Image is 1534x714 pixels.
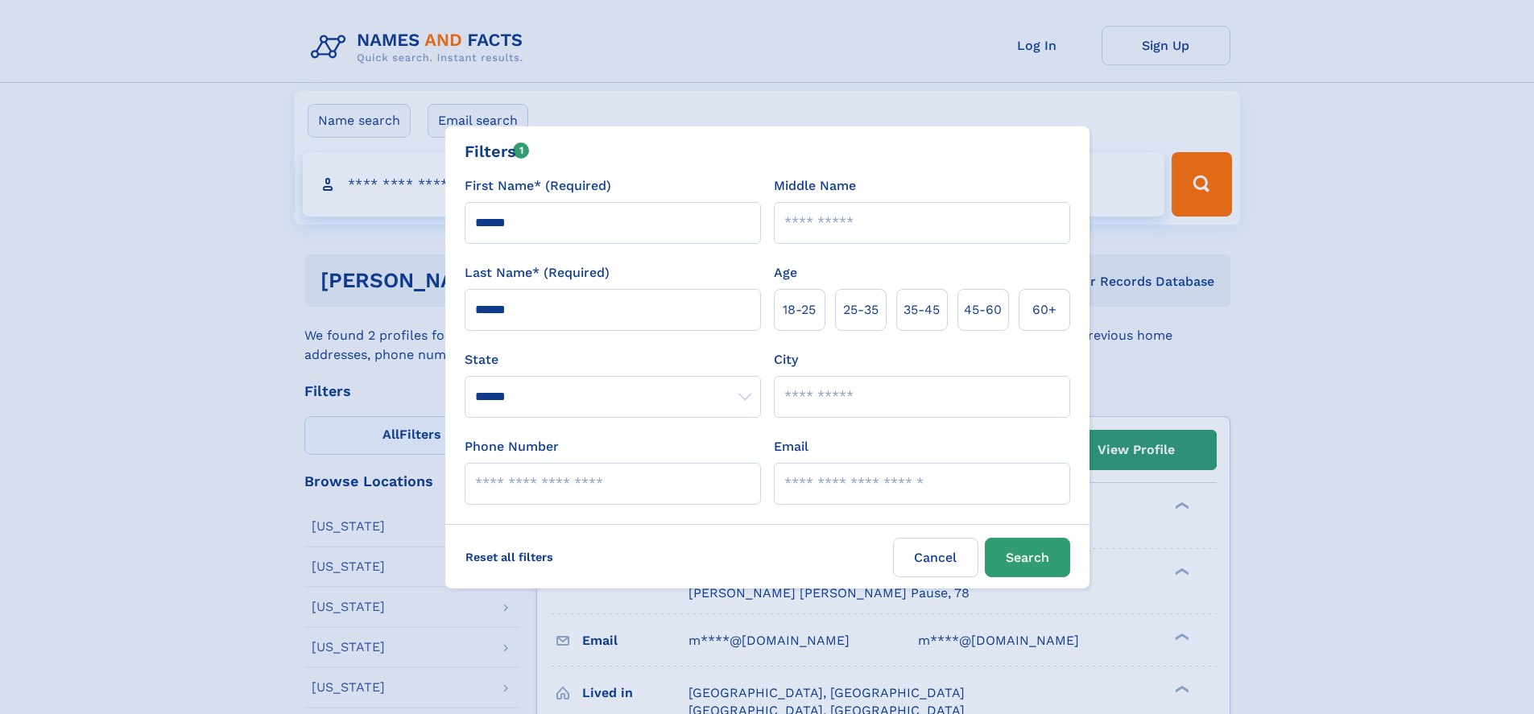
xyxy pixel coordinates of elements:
span: 35‑45 [903,300,940,320]
span: 18‑25 [783,300,816,320]
label: State [465,350,761,369]
div: Filters [465,139,530,163]
button: Search [985,538,1070,577]
label: Age [774,263,797,283]
label: Email [774,437,808,456]
label: City [774,350,798,369]
label: Middle Name [774,176,856,196]
label: Reset all filters [455,538,564,576]
span: 25‑35 [843,300,879,320]
span: 60+ [1032,300,1056,320]
label: First Name* (Required) [465,176,611,196]
label: Cancel [893,538,978,577]
label: Last Name* (Required) [465,263,610,283]
span: 45‑60 [964,300,1002,320]
label: Phone Number [465,437,559,456]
